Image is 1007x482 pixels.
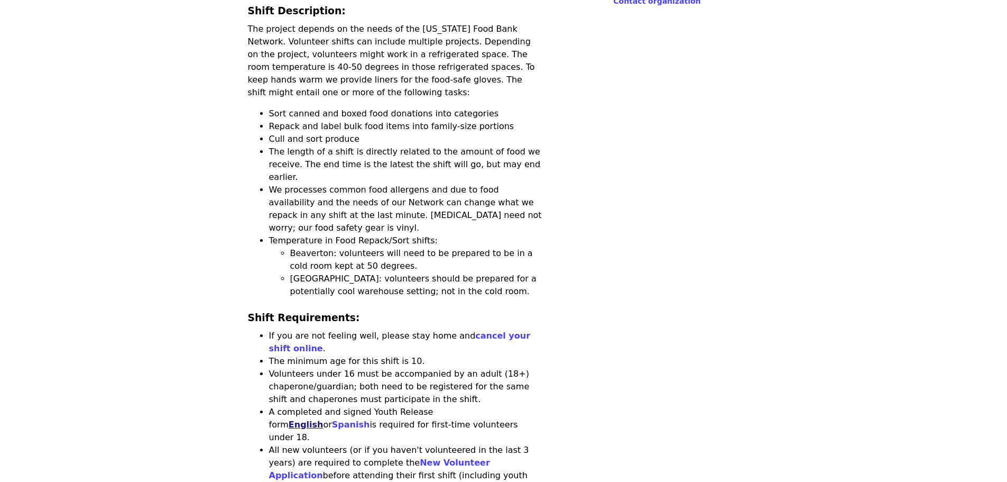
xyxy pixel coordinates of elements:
li: Beaverton: volunteers will need to be prepared to be in a cold room kept at 50 degrees. [290,247,542,272]
a: English [289,420,324,430]
li: If you are not feeling well, please stay home and . [269,330,542,355]
li: The minimum age for this shift is 10. [269,355,542,368]
li: We processes common food allergens and due to food availability and the needs of our Network can ... [269,184,542,234]
strong: Shift Description: [248,5,346,16]
li: [GEOGRAPHIC_DATA]: volunteers should be prepared for a potentially cool warehouse setting; not in... [290,272,542,298]
li: A completed and signed Youth Release form or is required for first-time volunteers under 18. [269,406,542,444]
li: Volunteers under 16 must be accompanied by an adult (18+) chaperone/guardian; both need to be reg... [269,368,542,406]
a: Spanish [332,420,370,430]
li: Repack and label bulk food items into family-size portions [269,120,542,133]
a: New Volunteer Application [269,458,490,480]
strong: Shift Requirements: [248,312,360,323]
li: Sort canned and boxed food donations into categories [269,107,542,120]
li: Cull and sort produce [269,133,542,145]
a: cancel your shift online [269,331,531,353]
p: The project depends on the needs of the [US_STATE] Food Bank Network. Volunteer shifts can includ... [248,23,542,99]
li: The length of a shift is directly related to the amount of food we receive. The end time is the l... [269,145,542,184]
li: Temperature in Food Repack/Sort shifts: [269,234,542,298]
